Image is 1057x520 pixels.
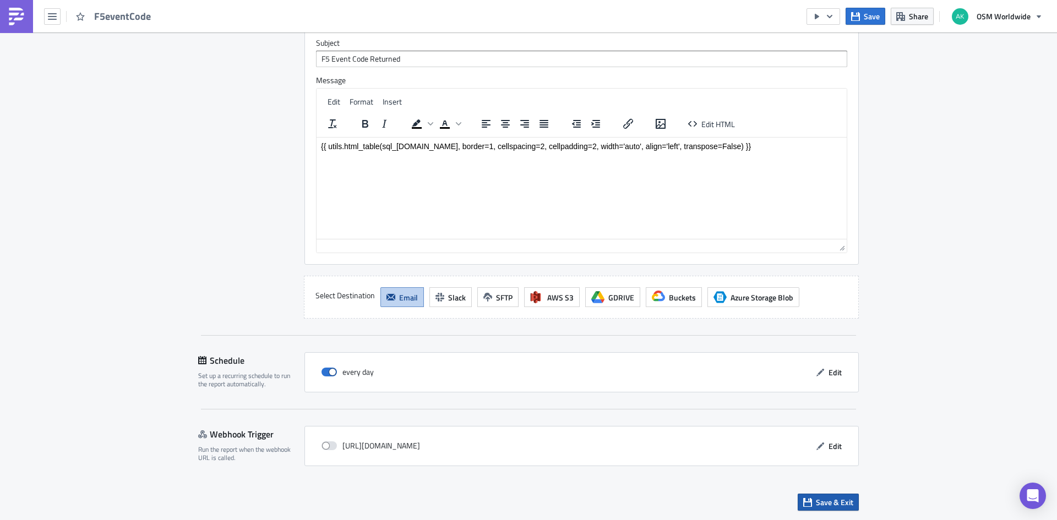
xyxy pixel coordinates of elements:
[316,75,847,85] label: Message
[891,8,934,25] button: Share
[375,116,394,132] button: Italic
[198,445,297,462] div: Run the report when the webhook URL is called.
[651,116,670,132] button: Insert/edit image
[407,116,435,132] div: Background color
[829,440,842,452] span: Edit
[322,437,420,454] div: [URL][DOMAIN_NAME]
[496,292,513,303] span: SFTP
[429,287,472,307] button: Slack
[669,292,696,303] span: Buckets
[829,366,842,378] span: Edit
[707,287,799,307] button: Azure Storage BlobAzure Storage Blob
[356,116,374,132] button: Bold
[435,116,463,132] div: Text color
[816,496,853,508] span: Save & Exit
[586,116,605,132] button: Increase indent
[323,116,342,132] button: Clear formatting
[846,8,885,25] button: Save
[383,96,402,107] span: Insert
[567,116,586,132] button: Decrease indent
[646,287,702,307] button: Buckets
[684,116,739,132] button: Edit HTML
[909,10,928,22] span: Share
[477,116,495,132] button: Align left
[198,352,304,369] div: Schedule
[315,287,375,304] label: Select Destination
[317,138,847,239] iframe: Rich Text Area
[547,292,574,303] span: AWS S3
[608,292,634,303] span: GDRIVE
[328,96,340,107] span: Edit
[945,4,1049,29] button: OSM Worldwide
[977,10,1031,22] span: OSM Worldwide
[731,292,793,303] span: Azure Storage Blob
[515,116,534,132] button: Align right
[619,116,638,132] button: Insert/edit link
[810,364,847,381] button: Edit
[399,292,418,303] span: Email
[198,426,304,442] div: Webhook Trigger
[864,10,880,22] span: Save
[448,292,466,303] span: Slack
[322,364,374,380] div: every day
[1020,483,1046,509] div: Open Intercom Messenger
[94,10,152,23] span: F5eventCode
[8,8,25,25] img: PushMetrics
[798,494,859,511] button: Save & Exit
[350,96,373,107] span: Format
[198,371,297,388] div: Set up a recurring schedule to run the report automatically.
[835,239,847,253] div: Resize
[535,116,553,132] button: Justify
[524,287,580,307] button: AWS S3
[380,287,424,307] button: Email
[701,118,735,130] span: Edit HTML
[810,437,847,455] button: Edit
[585,287,640,307] button: GDRIVE
[951,7,969,26] img: Avatar
[477,287,519,307] button: SFTP
[316,38,847,48] label: Subject
[496,116,515,132] button: Align center
[713,291,727,304] span: Azure Storage Blob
